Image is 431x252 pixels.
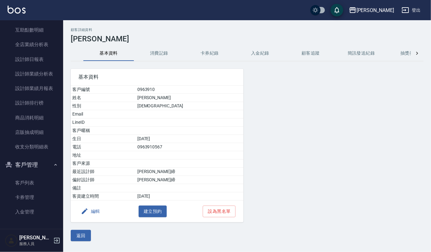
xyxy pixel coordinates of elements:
h3: [PERSON_NAME] [71,34,423,43]
button: 建立預約 [139,206,167,217]
td: 電話 [71,143,136,151]
button: save [331,4,343,16]
a: 商品消耗明細 [3,111,61,125]
td: LineID [71,118,136,127]
td: 性別 [71,102,136,110]
button: 設為黑名單 [203,206,236,217]
button: 客戶管理 [3,157,61,173]
td: [DEMOGRAPHIC_DATA] [136,102,243,110]
img: Person [5,234,18,247]
div: [PERSON_NAME] [356,6,394,14]
span: 基本資料 [78,74,236,80]
a: 設計師業績月報表 [3,81,61,96]
p: 服務人員 [19,241,51,247]
h5: [PERSON_NAME] [19,235,51,241]
td: 0963910 [136,86,243,94]
a: 全店業績分析表 [3,37,61,52]
td: 地址 [71,151,136,159]
td: 客資建立時間 [71,192,136,201]
a: 設計師業績分析表 [3,67,61,81]
img: Logo [8,6,26,14]
button: 入金紀錄 [235,46,285,61]
a: 卡券管理 [3,190,61,205]
a: 店販抽成明細 [3,125,61,140]
td: 客戶編號 [71,86,136,94]
a: 互助點數明細 [3,23,61,37]
td: 客戶暱稱 [71,127,136,135]
td: 備註 [71,184,136,192]
button: 編輯 [78,206,103,217]
td: [PERSON_NAME]締 [136,176,243,184]
a: 入金管理 [3,205,61,219]
td: 客戶來源 [71,159,136,168]
a: 收支分類明細表 [3,140,61,154]
td: 生日 [71,135,136,143]
td: 姓名 [71,94,136,102]
button: 簡訊發送紀錄 [336,46,386,61]
button: 消費記錄 [134,46,184,61]
button: 基本資料 [83,46,134,61]
td: [PERSON_NAME]締 [136,168,243,176]
td: 最近設計師 [71,168,136,176]
h2: 顧客詳細資料 [71,28,423,32]
button: [PERSON_NAME] [346,4,397,17]
a: 設計師日報表 [3,52,61,67]
button: 卡券紀錄 [184,46,235,61]
button: 返回 [71,230,91,242]
td: Email [71,110,136,118]
button: 登出 [399,4,423,16]
td: 0963910567 [136,143,243,151]
td: [PERSON_NAME] [136,94,243,102]
td: [DATE] [136,135,243,143]
button: 顧客追蹤 [285,46,336,61]
a: 設計師排行榜 [3,96,61,110]
a: 客戶列表 [3,176,61,190]
td: 偏好設計師 [71,176,136,184]
td: [DATE] [136,192,243,201]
